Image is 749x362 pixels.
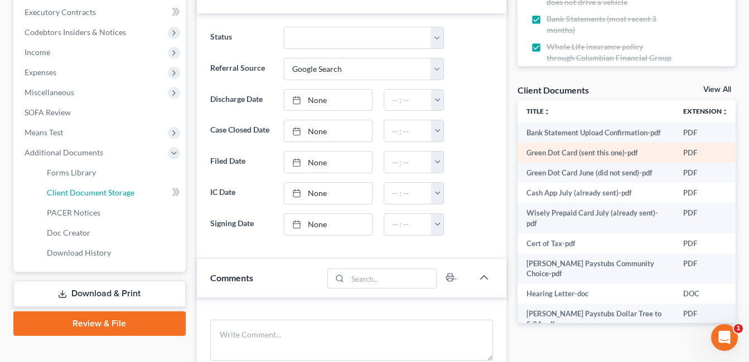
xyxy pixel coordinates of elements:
[25,87,74,97] span: Miscellaneous
[205,151,278,173] label: Filed Date
[38,243,186,263] a: Download History
[47,208,100,217] span: PACER Notices
[16,102,186,123] a: SOFA Review
[205,27,278,49] label: Status
[384,183,432,204] input: -- : --
[284,183,372,204] a: None
[25,107,71,117] span: SOFA Review
[47,248,111,257] span: Download History
[518,163,674,183] td: Green Dot Card June (did not send)-pdf
[518,143,674,163] td: Green Dot Card (sent this one)-pdf
[16,2,186,22] a: Executory Contracts
[703,86,731,94] a: View All
[25,128,63,137] span: Means Test
[674,304,737,334] td: PDF
[284,151,372,173] a: None
[674,163,737,183] td: PDF
[348,269,437,288] input: Search...
[526,107,550,115] a: Titleunfold_more
[518,253,674,284] td: [PERSON_NAME] Paystubs Community Choice-pdf
[25,7,96,17] span: Executory Contracts
[47,228,90,237] span: Doc Creator
[674,143,737,163] td: PDF
[384,214,432,235] input: -- : --
[284,214,372,235] a: None
[722,109,728,115] i: unfold_more
[205,89,278,111] label: Discharge Date
[734,324,743,333] span: 1
[518,304,674,334] td: [PERSON_NAME] Paystubs Dollar Tree to 5.24-pdf
[25,47,50,57] span: Income
[518,283,674,304] td: Hearing Letter-doc
[518,123,674,143] td: Bank Statement Upload Confirmation-pdf
[547,41,671,63] span: Whole Life insurance policy through Columbian Financial Group
[674,253,737,284] td: PDF
[384,151,432,173] input: -- : --
[544,109,550,115] i: unfold_more
[25,148,103,157] span: Additional Documents
[205,58,278,80] label: Referral Source
[284,90,372,111] a: None
[38,163,186,183] a: Forms Library
[384,90,432,111] input: -- : --
[47,168,96,177] span: Forms Library
[683,107,728,115] a: Extensionunfold_more
[284,120,372,141] a: None
[518,233,674,253] td: Cert of Tax-pdf
[674,233,737,253] td: PDF
[674,183,737,203] td: PDF
[205,120,278,142] label: Case Closed Date
[674,283,737,304] td: DOC
[711,324,738,351] iframe: Intercom live chat
[384,120,432,141] input: -- : --
[47,188,134,197] span: Client Document Storage
[25,27,126,37] span: Codebtors Insiders & Notices
[674,123,737,143] td: PDF
[205,182,278,204] label: IC Date
[38,223,186,243] a: Doc Creator
[38,203,186,223] a: PACER Notices
[210,272,253,283] span: Comments
[25,67,56,77] span: Expenses
[518,203,674,233] td: Wisely Prepaid Card July (already sent)-pdf
[547,13,671,36] span: Bank Statements (most recent 3 months)
[38,183,186,203] a: Client Document Storage
[205,213,278,236] label: Signing Date
[518,84,589,96] div: Client Documents
[13,311,186,336] a: Review & File
[518,183,674,203] td: Cash App July (already sent)-pdf
[13,281,186,307] a: Download & Print
[674,203,737,233] td: PDF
